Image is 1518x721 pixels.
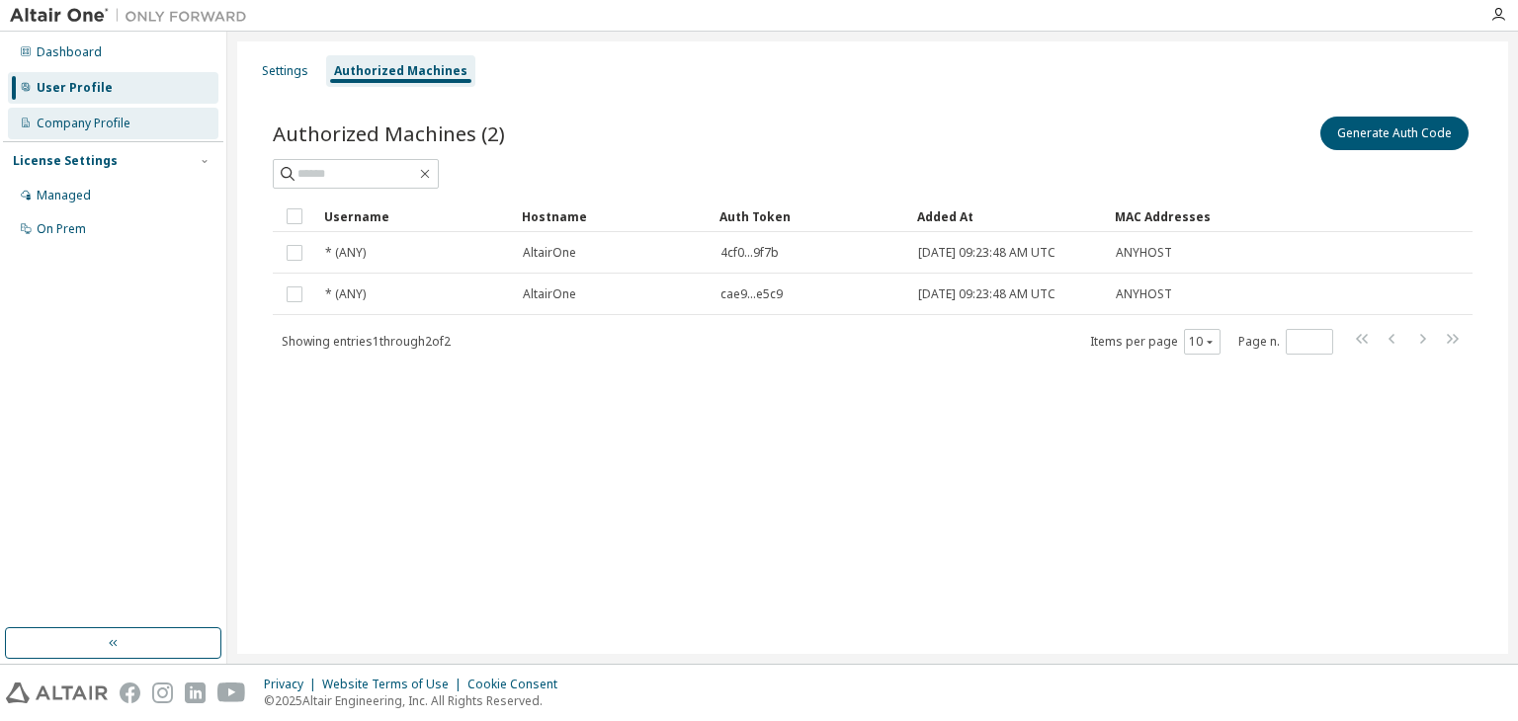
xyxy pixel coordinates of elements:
[13,153,118,169] div: License Settings
[37,188,91,203] div: Managed
[467,677,569,692] div: Cookie Consent
[37,44,102,60] div: Dashboard
[522,200,704,232] div: Hostname
[217,682,246,703] img: youtube.svg
[262,63,308,79] div: Settings
[185,682,206,703] img: linkedin.svg
[282,333,451,350] span: Showing entries 1 through 2 of 2
[264,692,569,709] p: © 2025 Altair Engineering, Inc. All Rights Reserved.
[10,6,257,26] img: Altair One
[918,286,1055,302] span: [DATE] 09:23:48 AM UTC
[523,245,576,261] span: AltairOne
[37,80,113,96] div: User Profile
[720,245,779,261] span: 4cf0...9f7b
[37,116,130,131] div: Company Profile
[719,200,901,232] div: Auth Token
[264,677,322,692] div: Privacy
[324,200,506,232] div: Username
[1090,329,1221,355] span: Items per page
[917,200,1099,232] div: Added At
[1116,245,1172,261] span: ANYHOST
[1115,200,1265,232] div: MAC Addresses
[720,286,783,302] span: cae9...e5c9
[1116,286,1172,302] span: ANYHOST
[273,120,505,147] span: Authorized Machines (2)
[325,245,366,261] span: * (ANY)
[1189,334,1216,350] button: 10
[1238,329,1333,355] span: Page n.
[1320,117,1469,150] button: Generate Auth Code
[325,286,366,302] span: * (ANY)
[120,682,140,703] img: facebook.svg
[322,677,467,692] div: Website Terms of Use
[152,682,173,703] img: instagram.svg
[37,221,86,237] div: On Prem
[6,682,108,703] img: altair_logo.svg
[523,286,576,302] span: AltairOne
[918,245,1055,261] span: [DATE] 09:23:48 AM UTC
[334,63,467,79] div: Authorized Machines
